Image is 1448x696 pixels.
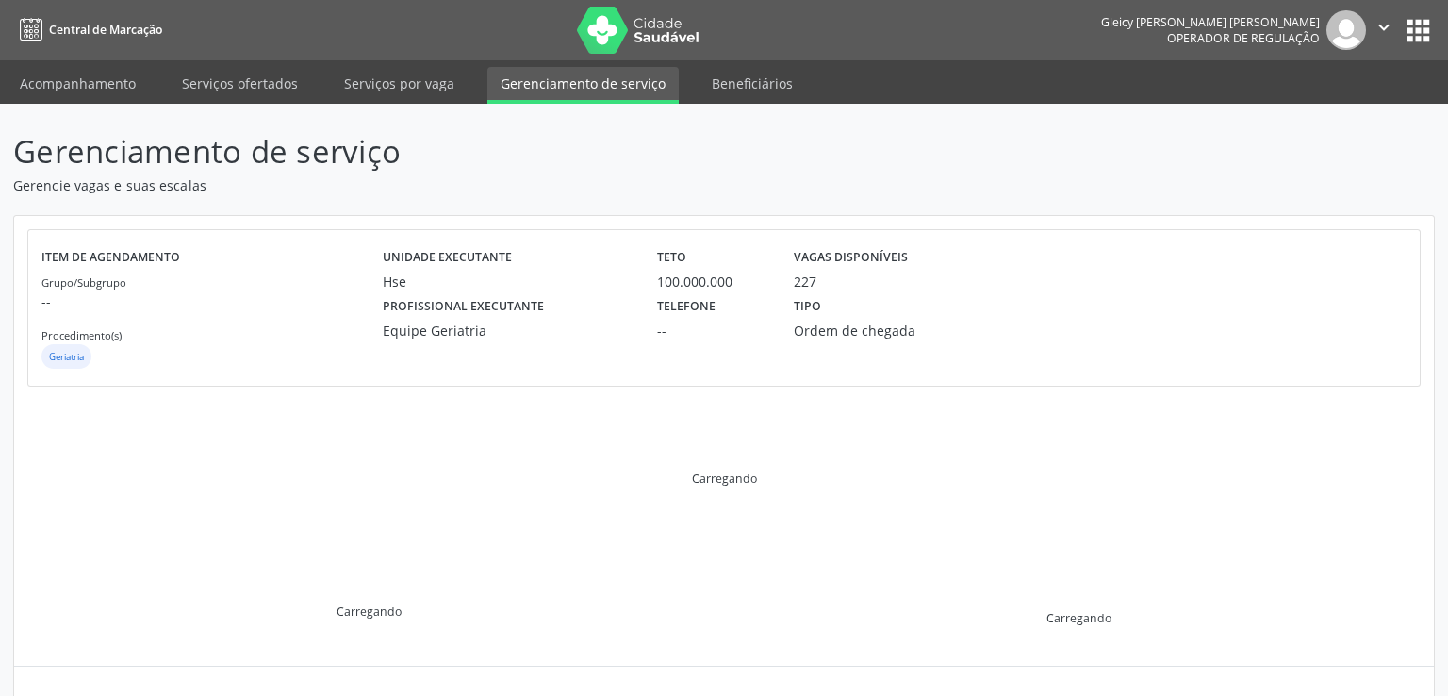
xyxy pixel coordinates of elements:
a: Serviços ofertados [169,67,311,100]
span: Operador de regulação [1167,30,1320,46]
a: Gerenciamento de serviço [487,67,679,104]
div: Carregando [337,604,402,620]
img: img [1326,10,1366,50]
a: Serviços por vaga [331,67,468,100]
small: Geriatria [49,351,84,363]
div: Hse [383,272,631,291]
p: -- [41,291,383,311]
label: Telefone [657,291,716,321]
a: Central de Marcação [13,14,162,45]
div: Ordem de chegada [794,321,973,340]
label: Item de agendamento [41,243,180,273]
small: Grupo/Subgrupo [41,275,126,290]
div: Carregando [692,471,757,487]
div: 227 [794,272,816,291]
button:  [1366,10,1402,50]
p: Gerenciamento de serviço [13,128,1009,175]
label: Profissional executante [383,291,544,321]
small: Procedimento(s) [41,328,122,342]
div: Carregando [1046,610,1111,626]
label: Tipo [794,291,821,321]
i:  [1374,17,1394,38]
label: Vagas disponíveis [794,243,908,273]
div: 100.000.000 [657,272,767,291]
div: -- [657,321,767,340]
button: apps [1402,14,1435,47]
a: Acompanhamento [7,67,149,100]
span: Central de Marcação [49,22,162,38]
div: Equipe Geriatria [383,321,631,340]
a: Beneficiários [699,67,806,100]
label: Unidade executante [383,243,512,273]
div: Gleicy [PERSON_NAME] [PERSON_NAME] [1101,14,1320,30]
p: Gerencie vagas e suas escalas [13,175,1009,195]
label: Teto [657,243,686,273]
